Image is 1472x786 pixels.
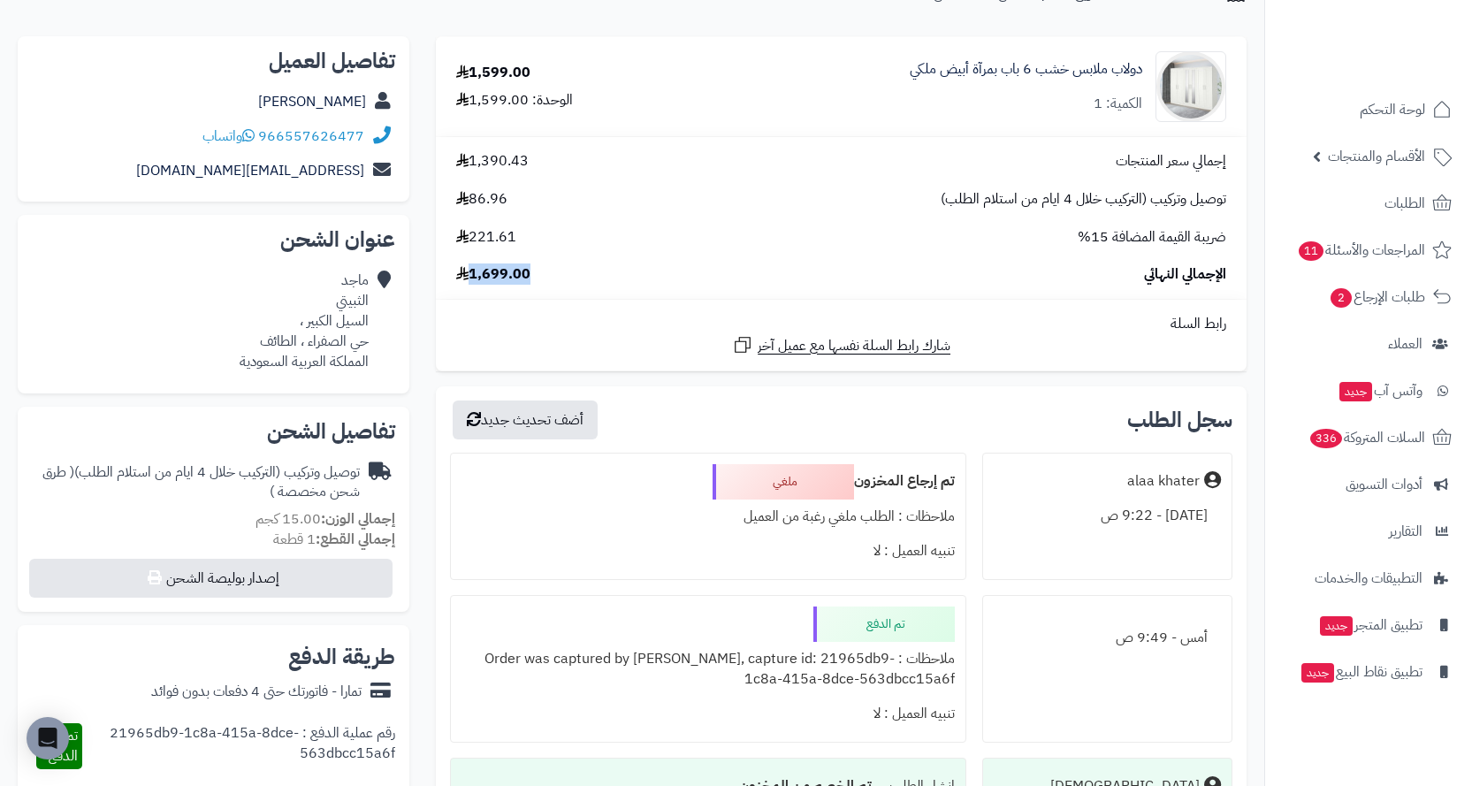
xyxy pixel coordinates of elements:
[1297,238,1425,263] span: المراجعات والأسئلة
[1388,332,1422,356] span: العملاء
[1276,323,1461,365] a: العملاء
[994,499,1221,533] div: [DATE] - 9:22 ص
[151,682,362,702] div: تمارا - فاتورتك حتى 4 دفعات بدون فوائد
[42,462,360,503] span: ( طرق شحن مخصصة )
[1276,370,1461,412] a: وآتس آبجديد
[732,334,950,356] a: شارك رابط السلة نفسها مع عميل آخر
[202,126,255,147] a: واتساب
[1276,557,1461,599] a: التطبيقات والخدمات
[1156,51,1225,122] img: 1733065410-1-90x90.jpg
[258,91,366,112] a: [PERSON_NAME]
[1276,276,1461,318] a: طلبات الإرجاع2
[321,508,395,530] strong: إجمالي الوزن:
[1276,510,1461,553] a: التقارير
[1276,229,1461,271] a: المراجعات والأسئلة11
[461,697,955,731] div: تنبيه العميل : لا
[258,126,364,147] a: 966557626477
[1298,240,1325,262] span: 11
[29,559,393,598] button: إصدار بوليصة الشحن
[32,462,360,503] div: توصيل وتركيب (التركيب خلال 4 ايام من استلام الطلب)
[461,534,955,569] div: تنبيه العميل : لا
[461,642,955,697] div: ملاحظات : Order was captured by [PERSON_NAME], capture id: 21965db9-1c8a-415a-8dce-563dbcc15a6f
[910,59,1142,80] a: دولاب ملابس خشب 6 باب بمرآة أبيض ملكي
[1127,409,1232,431] h3: سجل الطلب
[456,151,529,172] span: 1,390.43
[256,508,395,530] small: 15.00 كجم
[461,500,955,534] div: ملاحظات : الطلب ملغي رغبة من العميل
[1276,416,1461,459] a: السلات المتروكة336
[1301,663,1334,683] span: جديد
[941,189,1226,210] span: توصيل وتركيب (التركيب خلال 4 ايام من استلام الطلب)
[136,160,364,181] a: [EMAIL_ADDRESS][DOMAIN_NAME]
[456,227,516,248] span: 221.61
[1308,425,1425,450] span: السلات المتروكة
[1318,613,1422,637] span: تطبيق المتجر
[1339,382,1372,401] span: جديد
[1308,428,1343,449] span: 336
[1320,616,1353,636] span: جديد
[316,529,395,550] strong: إجمالي القطع:
[1276,604,1461,646] a: تطبيق المتجرجديد
[1276,463,1461,506] a: أدوات التسويق
[1352,20,1455,57] img: logo-2.png
[32,229,395,250] h2: عنوان الشحن
[1360,97,1425,122] span: لوحة التحكم
[1330,287,1353,309] span: 2
[813,607,955,642] div: تم الدفع
[240,271,369,371] div: ماجد الثبيتي السيل الكبير ، حي الصفراء ، الطائف المملكة العربية السعودية
[27,717,69,759] div: Open Intercom Messenger
[1315,566,1422,591] span: التطبيقات والخدمات
[456,264,530,285] span: 1,699.00
[1329,285,1425,309] span: طلبات الإرجاع
[758,336,950,356] span: شارك رابط السلة نفسها مع عميل آخر
[456,63,530,83] div: 1,599.00
[1276,88,1461,131] a: لوحة التحكم
[994,621,1221,655] div: أمس - 9:49 ص
[1276,651,1461,693] a: تطبيق نقاط البيعجديد
[456,90,573,111] div: الوحدة: 1,599.00
[82,723,395,769] div: رقم عملية الدفع : 21965db9-1c8a-415a-8dce-563dbcc15a6f
[854,470,955,492] b: تم إرجاع المخزون
[443,314,1239,334] div: رابط السلة
[1116,151,1226,172] span: إجمالي سعر المنتجات
[1144,264,1226,285] span: الإجمالي النهائي
[713,464,854,500] div: ملغي
[453,401,598,439] button: أضف تحديث جديد
[1078,227,1226,248] span: ضريبة القيمة المضافة 15%
[273,529,395,550] small: 1 قطعة
[1328,144,1425,169] span: الأقسام والمنتجات
[1346,472,1422,497] span: أدوات التسويق
[32,50,395,72] h2: تفاصيل العميل
[1127,471,1200,492] div: alaa khater
[1384,191,1425,216] span: الطلبات
[32,421,395,442] h2: تفاصيل الشحن
[288,646,395,668] h2: طريقة الدفع
[1276,182,1461,225] a: الطلبات
[1300,660,1422,684] span: تطبيق نقاط البيع
[1094,94,1142,114] div: الكمية: 1
[1338,378,1422,403] span: وآتس آب
[1389,519,1422,544] span: التقارير
[456,189,507,210] span: 86.96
